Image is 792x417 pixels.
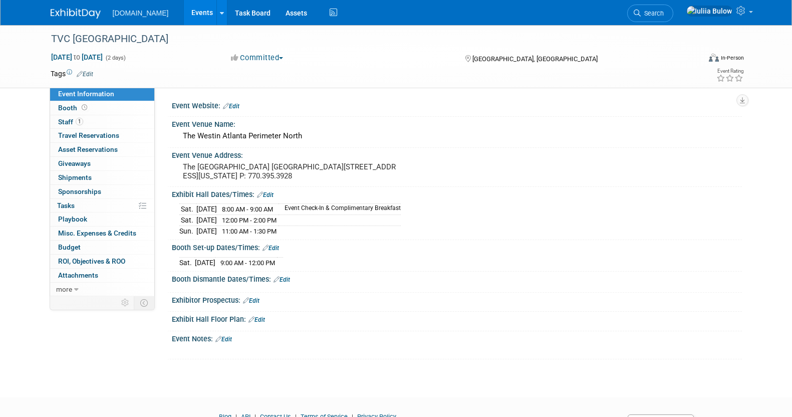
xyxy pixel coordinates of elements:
a: Search [627,5,673,22]
td: [DATE] [196,215,217,226]
a: Asset Reservations [50,143,154,156]
a: Edit [77,71,93,78]
span: Booth [58,104,89,112]
div: Event Rating [716,69,743,74]
a: Playbook [50,213,154,226]
a: Edit [274,276,290,283]
td: Sat. [179,257,195,268]
span: to [72,53,82,61]
span: Budget [58,243,81,251]
div: Exhibitor Prospectus: [172,293,742,306]
span: Travel Reservations [58,131,119,139]
a: Edit [223,103,239,110]
span: Staff [58,118,83,126]
span: ROI, Objectives & ROO [58,257,125,265]
td: Event Check-In & Complimentary Breakfast [279,204,401,215]
a: Staff1 [50,115,154,129]
a: Travel Reservations [50,129,154,142]
span: 8:00 AM - 9:00 AM [222,205,273,213]
span: Attachments [58,271,98,279]
a: Event Information [50,87,154,101]
a: more [50,283,154,296]
span: 9:00 AM - 12:00 PM [220,259,275,267]
span: Booth not reserved yet [80,104,89,111]
div: Exhibit Hall Floor Plan: [172,312,742,325]
div: Event Venue Name: [172,117,742,129]
div: Event Notes: [172,331,742,344]
span: Playbook [58,215,87,223]
a: Edit [215,336,232,343]
span: more [56,285,72,293]
img: Format-Inperson.png [709,54,719,62]
span: Event Information [58,90,114,98]
a: Booth [50,101,154,115]
td: [DATE] [196,226,217,236]
td: Sun. [179,226,196,236]
a: Shipments [50,171,154,184]
div: Booth Dismantle Dates/Times: [172,272,742,285]
div: In-Person [720,54,744,62]
span: Search [641,10,664,17]
span: 12:00 PM - 2:00 PM [222,217,277,224]
span: 11:00 AM - 1:30 PM [222,228,277,235]
a: Edit [262,245,279,252]
span: Shipments [58,173,92,181]
a: Edit [243,297,259,304]
div: Exhibit Hall Dates/Times: [172,187,742,200]
span: [GEOGRAPHIC_DATA], [GEOGRAPHIC_DATA] [472,55,598,63]
td: Tags [51,69,93,79]
span: [DOMAIN_NAME] [113,9,169,17]
button: Committed [227,53,287,63]
span: 1 [76,118,83,125]
span: Misc. Expenses & Credits [58,229,136,237]
a: Budget [50,241,154,254]
td: [DATE] [196,204,217,215]
td: Toggle Event Tabs [134,296,154,309]
span: [DATE] [DATE] [51,53,103,62]
img: ExhibitDay [51,9,101,19]
div: Event Website: [172,98,742,111]
img: Iuliia Bulow [686,6,732,17]
a: Giveaways [50,157,154,170]
a: Sponsorships [50,185,154,198]
a: ROI, Objectives & ROO [50,255,154,268]
td: [DATE] [195,257,215,268]
span: Asset Reservations [58,145,118,153]
a: Attachments [50,269,154,282]
div: TVC [GEOGRAPHIC_DATA] [48,30,685,48]
a: Tasks [50,199,154,213]
td: Sat. [179,204,196,215]
a: Edit [248,316,265,323]
span: Giveaways [58,159,91,167]
td: Personalize Event Tab Strip [117,296,134,309]
a: Misc. Expenses & Credits [50,227,154,240]
span: (2 days) [105,55,126,61]
span: Tasks [57,201,75,210]
div: Event Format [641,52,744,67]
div: Booth Set-up Dates/Times: [172,240,742,253]
pre: The [GEOGRAPHIC_DATA] [GEOGRAPHIC_DATA][STREET_ADDRESS][US_STATE] P: 770.395.3928 [183,162,398,180]
div: The Westin Atlanta Perimeter North [179,128,734,144]
div: Event Venue Address: [172,148,742,160]
a: Edit [257,191,274,198]
td: Sat. [179,215,196,226]
span: Sponsorships [58,187,101,195]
